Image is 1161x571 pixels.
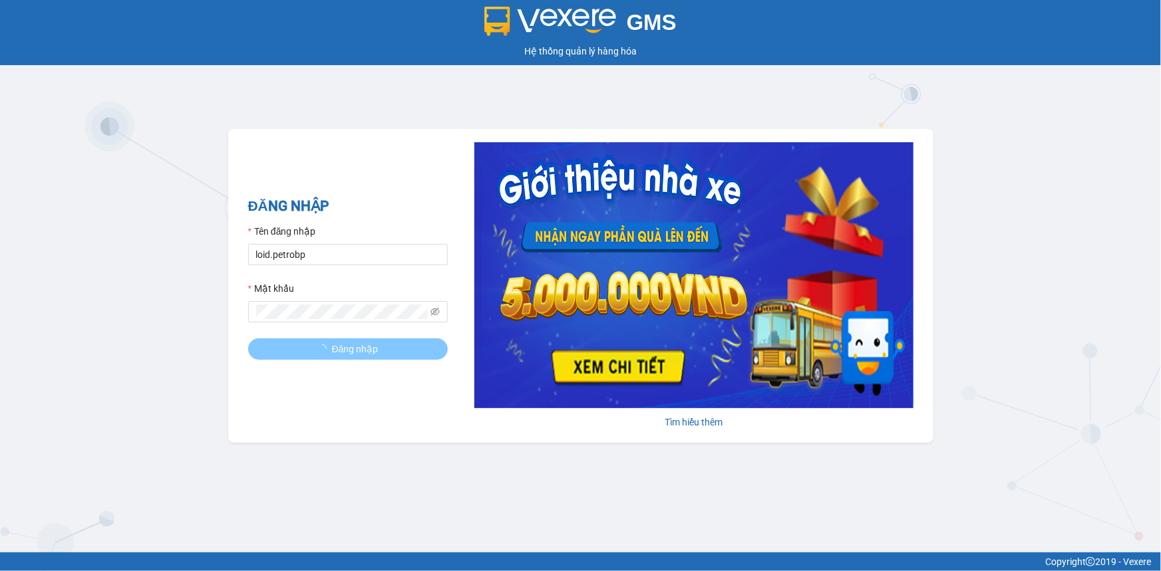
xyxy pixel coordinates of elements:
[430,307,440,316] span: eye-invisible
[3,44,1158,58] div: Hệ thống quản lý hàng hóa
[248,224,316,239] label: Tên đăng nhập
[627,10,677,35] span: GMS
[10,554,1151,569] div: Copyright 2019 - Vexere
[474,415,913,429] div: Tìm hiểu thêm
[248,244,448,265] input: Tên đăng nhập
[317,344,332,354] span: loading
[332,342,379,356] span: Đăng nhập
[248,195,448,217] h2: ĐĂNG NHẬP
[256,304,428,319] input: Mật khẩu
[474,142,913,408] img: banner-0
[484,20,677,31] a: GMS
[248,281,294,296] label: Mật khẩu
[1086,557,1095,566] span: copyright
[248,338,448,360] button: Đăng nhập
[484,7,616,36] img: logo 2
